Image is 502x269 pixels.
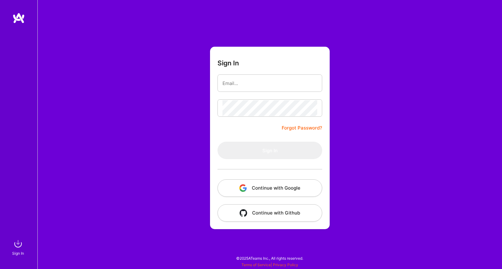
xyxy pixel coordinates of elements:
[241,262,298,267] span: |
[218,142,322,159] button: Sign In
[218,59,239,67] h3: Sign In
[12,250,24,257] div: Sign In
[12,12,25,24] img: logo
[273,262,298,267] a: Privacy Policy
[240,209,247,217] img: icon
[13,238,24,257] a: sign inSign In
[282,124,322,132] a: Forgot Password?
[222,75,317,91] input: Email...
[218,179,322,197] button: Continue with Google
[241,262,271,267] a: Terms of Service
[239,184,247,192] img: icon
[37,250,502,266] div: © 2025 ATeams Inc., All rights reserved.
[218,204,322,222] button: Continue with Github
[12,238,24,250] img: sign in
